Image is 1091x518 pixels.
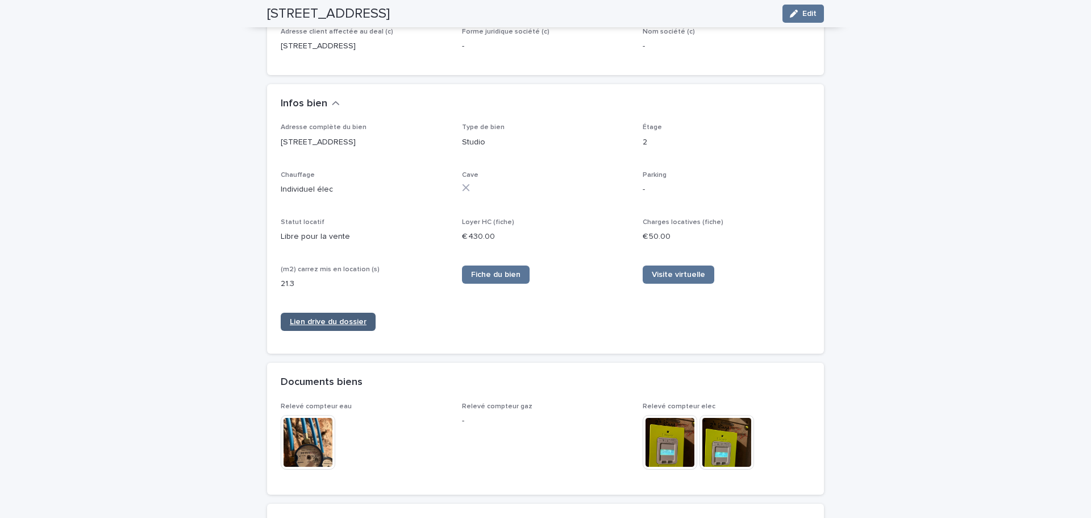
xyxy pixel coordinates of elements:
p: - [643,184,810,196]
p: - [462,415,630,427]
p: - [643,40,810,52]
h2: Documents biens [281,376,363,389]
span: Relevé compteur elec [643,403,715,410]
span: Fiche du bien [471,271,520,279]
h2: [STREET_ADDRESS] [267,6,390,22]
button: Edit [782,5,824,23]
p: € 430.00 [462,231,630,243]
p: Studio [462,136,630,148]
a: Fiche du bien [462,266,530,284]
p: [STREET_ADDRESS] [281,136,448,148]
button: Infos bien [281,98,340,110]
p: Individuel élec [281,184,448,196]
span: Lien drive du dossier [290,318,367,326]
p: € 50.00 [643,231,810,243]
h2: Infos bien [281,98,327,110]
span: Étage [643,124,662,131]
span: Forme juridique société (c) [462,28,549,35]
p: - [462,40,630,52]
span: Relevé compteur gaz [462,403,532,410]
span: (m2) carrez mis en location (s) [281,266,380,273]
span: Visite virtuelle [652,271,705,279]
span: Chauffage [281,172,315,179]
span: Adresse client affectée au deal (c) [281,28,393,35]
span: Type de bien [462,124,505,131]
p: 21.3 [281,278,448,290]
a: Lien drive du dossier [281,313,376,331]
a: Visite virtuelle [643,266,714,284]
span: Cave [462,172,478,179]
span: Adresse complète du bien [281,124,367,131]
span: Relevé compteur eau [281,403,352,410]
p: [STREET_ADDRESS] [281,40,448,52]
span: Parking [643,172,667,179]
span: Statut locatif [281,219,324,226]
span: Loyer HC (fiche) [462,219,514,226]
span: Charges locatives (fiche) [643,219,723,226]
p: 2 [643,136,810,148]
p: Libre pour la vente [281,231,448,243]
span: Edit [802,10,817,18]
span: Nom société (c) [643,28,695,35]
